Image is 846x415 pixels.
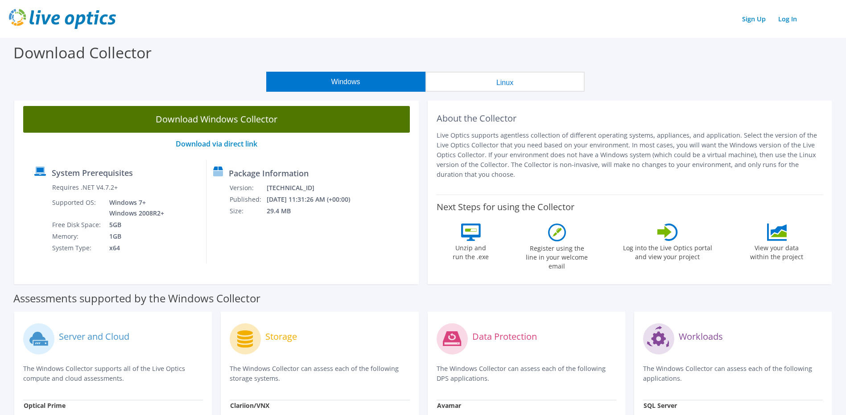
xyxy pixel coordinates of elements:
[52,183,118,192] label: Requires .NET V4.7.2+
[229,182,266,194] td: Version:
[229,169,309,178] label: Package Information
[13,42,152,63] label: Download Collector
[230,401,269,410] strong: Clariion/VNX
[524,241,590,271] label: Register using the line in your welcome email
[623,241,713,261] label: Log into the Live Optics portal and view your project
[437,113,823,124] h2: About the Collector
[52,197,103,219] td: Supported OS:
[229,194,266,205] td: Published:
[266,205,362,217] td: 29.4 MB
[176,139,257,149] a: Download via direct link
[425,72,585,92] button: Linux
[679,332,723,341] label: Workloads
[103,231,166,242] td: 1GB
[472,332,537,341] label: Data Protection
[9,9,116,29] img: live_optics_svg.svg
[52,242,103,254] td: System Type:
[52,168,133,177] label: System Prerequisites
[103,197,166,219] td: Windows 7+ Windows 2008R2+
[437,130,823,179] p: Live Optics supports agentless collection of different operating systems, appliances, and applica...
[450,241,491,261] label: Unzip and run the .exe
[13,294,260,303] label: Assessments supported by the Windows Collector
[52,231,103,242] td: Memory:
[266,72,425,92] button: Windows
[437,202,574,212] label: Next Steps for using the Collector
[103,219,166,231] td: 5GB
[103,242,166,254] td: x64
[230,364,409,383] p: The Windows Collector can assess each of the following storage systems.
[23,364,203,383] p: The Windows Collector supports all of the Live Optics compute and cloud assessments.
[52,219,103,231] td: Free Disk Space:
[59,332,129,341] label: Server and Cloud
[266,182,362,194] td: [TECHNICAL_ID]
[643,364,823,383] p: The Windows Collector can assess each of the following applications.
[437,401,461,410] strong: Avamar
[24,401,66,410] strong: Optical Prime
[745,241,809,261] label: View your data within the project
[23,106,410,133] a: Download Windows Collector
[229,205,266,217] td: Size:
[266,194,362,205] td: [DATE] 11:31:26 AM (+00:00)
[644,401,677,410] strong: SQL Server
[738,12,770,25] a: Sign Up
[774,12,801,25] a: Log In
[437,364,616,383] p: The Windows Collector can assess each of the following DPS applications.
[265,332,297,341] label: Storage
